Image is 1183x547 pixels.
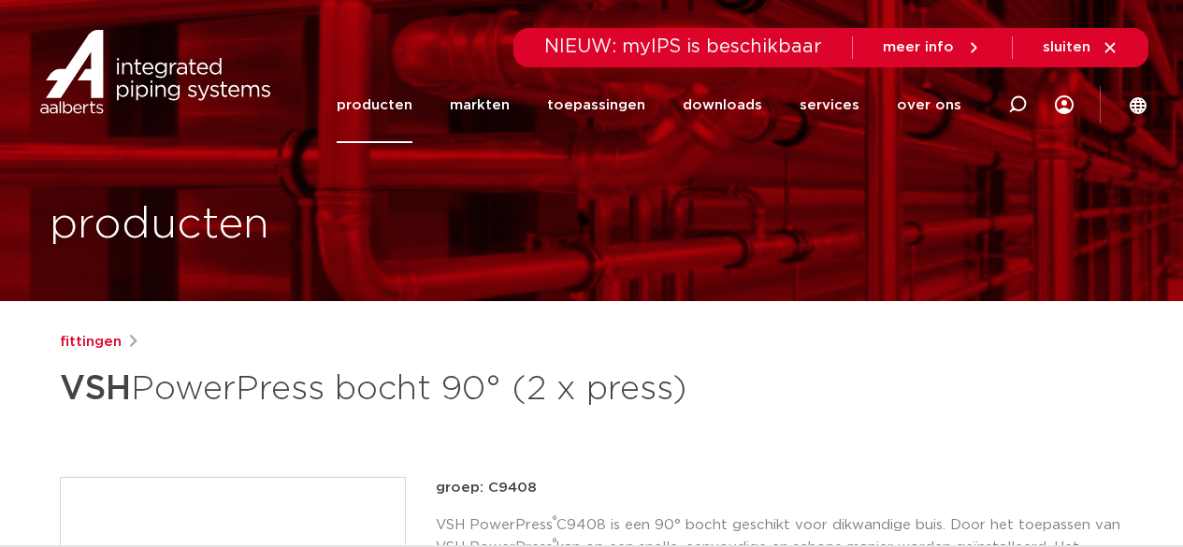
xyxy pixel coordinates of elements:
p: groep: C9408 [436,477,1124,499]
h1: PowerPress bocht 90° (2 x press) [60,361,762,417]
span: NIEUW: myIPS is beschikbaar [544,37,822,56]
span: meer info [883,40,954,54]
h1: producten [50,195,269,255]
a: producten [337,67,412,143]
a: meer info [883,39,982,56]
nav: Menu [337,67,961,143]
a: sluiten [1043,39,1118,56]
span: sluiten [1043,40,1090,54]
a: services [800,67,859,143]
a: downloads [683,67,762,143]
a: fittingen [60,331,122,353]
a: toepassingen [547,67,645,143]
a: over ons [897,67,961,143]
sup: ® [553,515,556,525]
div: my IPS [1055,67,1074,143]
strong: VSH [60,372,131,406]
a: markten [450,67,510,143]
